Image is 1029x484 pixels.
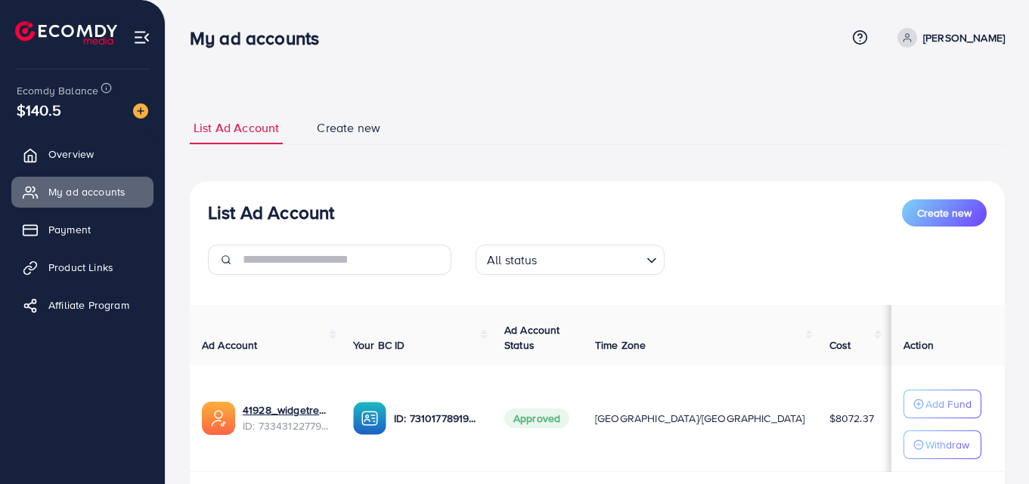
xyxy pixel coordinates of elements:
span: Overview [48,146,94,162]
button: Create new [902,199,987,227]
span: Time Zone [595,338,646,353]
a: Product Links [11,252,153,282]
input: Search for option [542,246,640,271]
a: Payment [11,214,153,245]
p: [PERSON_NAME] [923,29,1005,47]
span: Affiliate Program [48,297,129,313]
span: Action [903,338,934,353]
button: Withdraw [903,430,981,459]
span: Ad Account [202,338,258,353]
span: Approved [504,408,569,428]
span: $140.5 [17,99,61,121]
img: image [133,103,148,119]
span: ID: 7334312277904097282 [243,418,329,433]
p: Withdraw [925,436,969,454]
img: ic-ba-acc.ded83a64.svg [353,402,386,435]
p: Add Fund [925,395,972,413]
span: Product Links [48,260,113,275]
span: Your BC ID [353,338,405,353]
span: My ad accounts [48,184,126,199]
button: Add Fund [903,390,981,418]
a: Overview [11,139,153,169]
h3: List Ad Account [208,202,334,224]
span: List Ad Account [194,119,279,137]
a: 41928_widgetrend_1707652682090 [243,402,329,418]
span: Cost [829,338,851,353]
p: ID: 7310177891982245890 [394,409,480,427]
span: Ecomdy Balance [17,83,98,98]
span: Payment [48,222,91,237]
img: logo [15,21,117,45]
h3: My ad accounts [190,27,331,49]
a: [PERSON_NAME] [891,28,1005,48]
span: $8072.37 [829,411,874,426]
img: menu [133,29,150,46]
a: My ad accounts [11,177,153,207]
img: ic-ads-acc.e4c84228.svg [202,402,235,435]
div: <span class='underline'>41928_widgetrend_1707652682090</span></br>7334312277904097282 [243,402,329,433]
span: Create new [317,119,380,137]
span: Create new [917,205,972,220]
a: Affiliate Program [11,290,153,320]
iframe: Chat [965,416,1018,473]
span: All status [484,249,541,271]
span: [GEOGRAPHIC_DATA]/[GEOGRAPHIC_DATA] [595,411,805,426]
div: Search for option [476,245,665,275]
span: Ad Account Status [504,322,560,353]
